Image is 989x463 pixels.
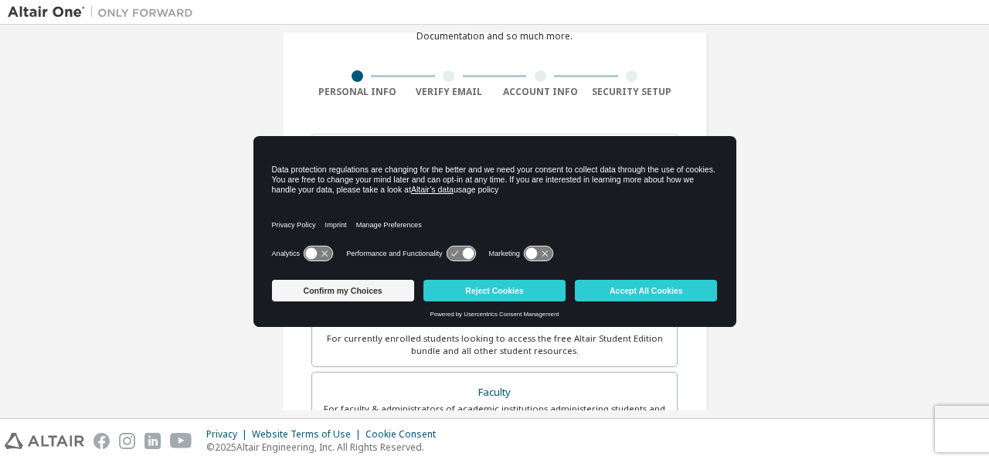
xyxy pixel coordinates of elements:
div: Security Setup [586,86,678,98]
div: Personal Info [311,86,403,98]
div: For faculty & administrators of academic institutions administering students and accessing softwa... [321,403,668,427]
img: instagram.svg [119,433,135,449]
img: linkedin.svg [144,433,161,449]
img: altair_logo.svg [5,433,84,449]
div: Verify Email [403,86,495,98]
div: Website Terms of Use [252,428,365,441]
p: © 2025 Altair Engineering, Inc. All Rights Reserved. [206,441,445,454]
img: Altair One [8,5,201,20]
div: Faculty [321,382,668,403]
img: facebook.svg [93,433,110,449]
div: Account Info [494,86,586,98]
div: For currently enrolled students looking to access the free Altair Student Edition bundle and all ... [321,332,668,357]
img: youtube.svg [170,433,192,449]
div: Cookie Consent [365,428,445,441]
div: Privacy [206,428,252,441]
